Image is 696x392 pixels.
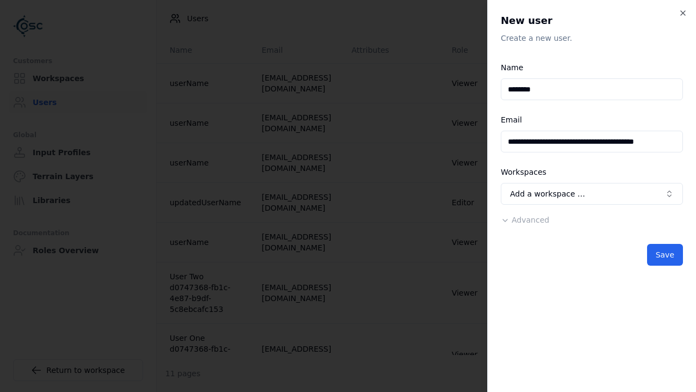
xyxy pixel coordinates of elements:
[501,215,549,225] button: Advanced
[510,188,585,199] span: Add a workspace …
[501,13,683,28] h2: New user
[647,244,683,266] button: Save
[512,216,549,224] span: Advanced
[501,115,522,124] label: Email
[501,168,546,176] label: Workspaces
[501,63,523,72] label: Name
[501,33,683,44] p: Create a new user.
